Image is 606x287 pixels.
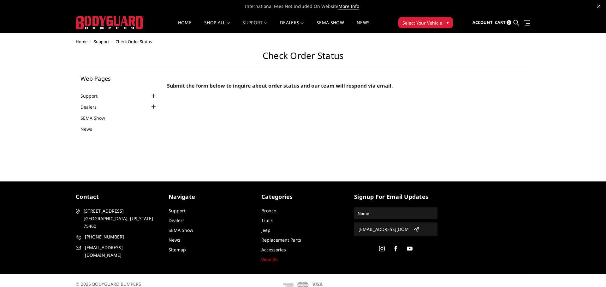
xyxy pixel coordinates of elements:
a: More Info [338,3,359,9]
span: 0 [507,20,511,25]
button: Select Your Vehicle [398,17,453,28]
span: ▾ [447,19,449,26]
a: Support [169,208,186,214]
a: Truck [261,217,273,223]
a: Dealers [280,20,304,33]
a: Dealers [169,217,185,223]
a: Replacement Parts [261,237,301,243]
a: Support [94,39,109,44]
a: SEMA Show [80,115,113,121]
a: shop all [204,20,230,33]
span: Submit the form below to inquire about order status and our team will respond via email. [167,82,393,89]
a: Accessories [261,247,286,253]
a: View All [261,256,278,262]
a: Home [76,39,87,44]
a: Dealers [80,104,104,110]
a: News [80,126,100,132]
input: Name [355,208,437,218]
span: © 2025 BODYGUARD BUMPERS [76,281,141,287]
span: [PHONE_NUMBER] [85,233,158,241]
span: Account [472,20,493,25]
a: SEMA Show [169,227,193,233]
span: Cart [495,20,506,25]
a: [PHONE_NUMBER] [76,233,159,241]
a: Cart 0 [495,14,511,31]
span: Check Order Status [116,39,152,44]
span: Select Your Vehicle [402,20,442,26]
span: [EMAIL_ADDRESS][DOMAIN_NAME] [85,244,158,259]
a: Sitemap [169,247,186,253]
h5: signup for email updates [354,192,437,201]
a: Support [80,93,105,99]
a: Support [242,20,267,33]
a: [EMAIL_ADDRESS][DOMAIN_NAME] [76,244,159,259]
a: Jeep [261,227,270,233]
h5: Navigate [169,192,252,201]
a: News [169,237,180,243]
h1: Check Order Status [76,50,530,66]
a: SEMA Show [317,20,344,33]
a: Home [178,20,192,33]
a: News [357,20,370,33]
h5: contact [76,192,159,201]
h5: Web Pages [80,76,157,81]
input: Email [356,224,411,234]
a: Account [472,14,493,31]
span: [STREET_ADDRESS] [GEOGRAPHIC_DATA], [US_STATE] 75460 [84,207,157,230]
a: Bronco [261,208,276,214]
h5: Categories [261,192,345,201]
img: BODYGUARD BUMPERS [76,16,144,29]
